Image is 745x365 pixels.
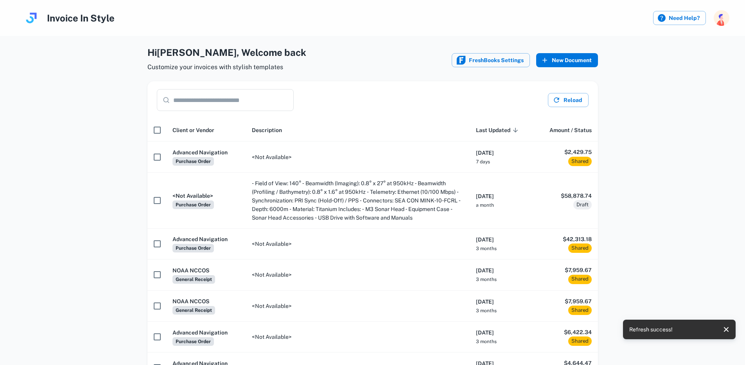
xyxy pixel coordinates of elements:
span: Shared [568,244,592,252]
h6: [DATE] [476,328,529,337]
h6: $7,959.67 [541,297,591,306]
td: <Not Available> [246,321,470,352]
h6: $58,878.74 [541,191,591,200]
h6: Advanced Navigation [172,235,240,243]
h6: NOAA NCCOS [172,266,240,275]
span: Purchase Order [172,200,214,209]
label: Need Help? [653,11,706,25]
h6: <Not Available> [172,191,240,200]
span: Purchase Order [172,337,214,346]
span: Shared [568,157,592,165]
span: Last Updated [476,125,521,135]
span: General Receipt [172,306,215,315]
td: <Not Available> [246,141,470,172]
h4: Hi [PERSON_NAME] , Welcome back [147,45,306,59]
span: Purchase Order [172,244,214,252]
span: 7 days [476,159,490,165]
h6: NOAA NCCOS [172,297,240,306]
span: 3 months [476,308,497,313]
h6: $7,959.67 [541,266,591,274]
span: Shared [568,337,592,345]
span: 3 months [476,246,497,251]
span: 3 months [476,339,497,344]
img: photoURL [714,10,729,26]
td: <Not Available> [246,290,470,321]
td: ‐ Field of View: 140° ‐ Beamwidth (Imaging): 0.8° x 27° at 950kHz ‐ Beamwidth (Profiling / Bathym... [246,172,470,228]
h6: [DATE] [476,149,529,157]
td: <Not Available> [246,228,470,259]
h6: [DATE] [476,266,529,275]
span: Shared [568,275,592,283]
h6: [DATE] [476,192,529,200]
span: Customize your invoices with stylish templates [147,63,306,72]
h6: $6,422.34 [541,328,591,336]
h6: Advanced Navigation [172,148,240,157]
h6: [DATE] [476,235,529,244]
h6: $42,313.18 [541,235,591,243]
span: Client or Vendor [172,125,214,135]
span: Description [252,125,282,135]
button: New Document [536,53,598,67]
span: Amount / Status [549,125,592,135]
span: Draft [573,201,592,209]
button: Reload [548,93,589,107]
span: General Receipt [172,275,215,284]
button: FreshBooks iconFreshBooks Settings [452,53,530,67]
div: Refresh success! [629,322,673,337]
span: Shared [568,306,592,314]
img: logo.svg [23,10,39,26]
h6: $2,429.75 [541,148,591,156]
td: <Not Available> [246,259,470,290]
h4: Invoice In Style [47,11,115,25]
h6: Advanced Navigation [172,328,240,337]
span: 3 months [476,277,497,282]
span: a month [476,202,494,208]
span: Purchase Order [172,157,214,166]
h6: [DATE] [476,297,529,306]
button: close [720,323,732,336]
img: FreshBooks icon [456,55,466,65]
